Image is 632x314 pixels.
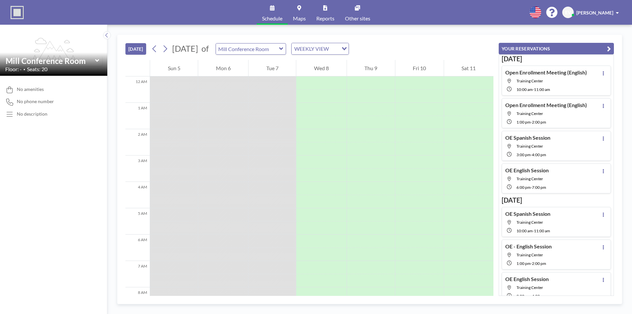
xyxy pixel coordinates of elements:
div: Thu 9 [347,60,395,76]
h4: Open Enrollment Meeting (English) [505,69,587,76]
span: - [531,120,532,125]
div: 2 AM [125,129,150,156]
span: - [533,87,534,92]
span: [PERSON_NAME] [576,10,613,15]
span: 2:00 PM [532,261,546,266]
div: Fri 10 [395,60,444,76]
span: 3:00 PM [516,294,531,299]
span: 2:00 PM [532,120,546,125]
span: WEEKLY VIEW [293,44,330,53]
div: 6 AM [125,235,150,261]
span: Training Center [516,176,543,181]
div: No description [17,111,47,117]
span: Reports [316,16,334,21]
span: 6:00 PM [516,185,531,190]
span: 1:00 PM [516,120,531,125]
div: 8 AM [125,287,150,314]
span: - [533,228,534,233]
span: 11:00 AM [534,87,550,92]
span: Floor: - [5,66,22,72]
span: 1:00 PM [516,261,531,266]
span: 11:00 AM [534,228,550,233]
div: 1 AM [125,103,150,129]
div: 7 AM [125,261,150,287]
h3: [DATE] [502,55,611,63]
input: Search for option [331,44,338,53]
h4: OE - English Session [505,243,552,250]
span: Maps [293,16,306,21]
span: - [531,185,532,190]
span: Training Center [516,111,543,116]
span: EV [565,10,571,15]
span: - [531,152,532,157]
span: Training Center [516,220,543,225]
span: 10:00 AM [516,228,533,233]
h3: [DATE] [502,196,611,204]
input: Mill Conference Room [6,56,95,66]
h4: OE Spanish Session [505,134,550,141]
span: [DATE] [172,43,198,53]
input: Mill Conference Room [216,43,279,54]
div: Sat 11 [444,60,493,76]
h4: Open Enrollment Meeting (English) [505,102,587,108]
div: Mon 6 [198,60,248,76]
div: Search for option [292,43,349,54]
span: Schedule [262,16,282,21]
span: No amenities [17,86,44,92]
button: [DATE] [125,43,146,55]
span: Training Center [516,285,543,290]
img: organization-logo [11,6,24,19]
span: 4:00 PM [532,152,546,157]
span: Training Center [516,78,543,83]
span: Seats: 20 [27,66,47,72]
div: Wed 8 [296,60,346,76]
div: Tue 7 [249,60,296,76]
span: of [201,43,209,54]
span: Other sites [345,16,370,21]
div: Sun 5 [150,60,198,76]
span: 7:00 PM [532,185,546,190]
h4: OE English Session [505,167,549,174]
span: No phone number [17,99,54,104]
div: 3 AM [125,156,150,182]
div: 12 AM [125,76,150,103]
span: Training Center [516,252,543,257]
span: 10:00 AM [516,87,533,92]
h4: OE Spanish Session [505,211,550,217]
button: YOUR RESERVATIONS [499,43,614,54]
span: Training Center [516,144,543,149]
h4: OE English Session [505,276,549,282]
span: - [531,261,532,266]
span: 4:00 PM [532,294,546,299]
span: • [23,67,25,71]
div: 4 AM [125,182,150,208]
span: - [531,294,532,299]
div: 5 AM [125,208,150,235]
span: 3:00 PM [516,152,531,157]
